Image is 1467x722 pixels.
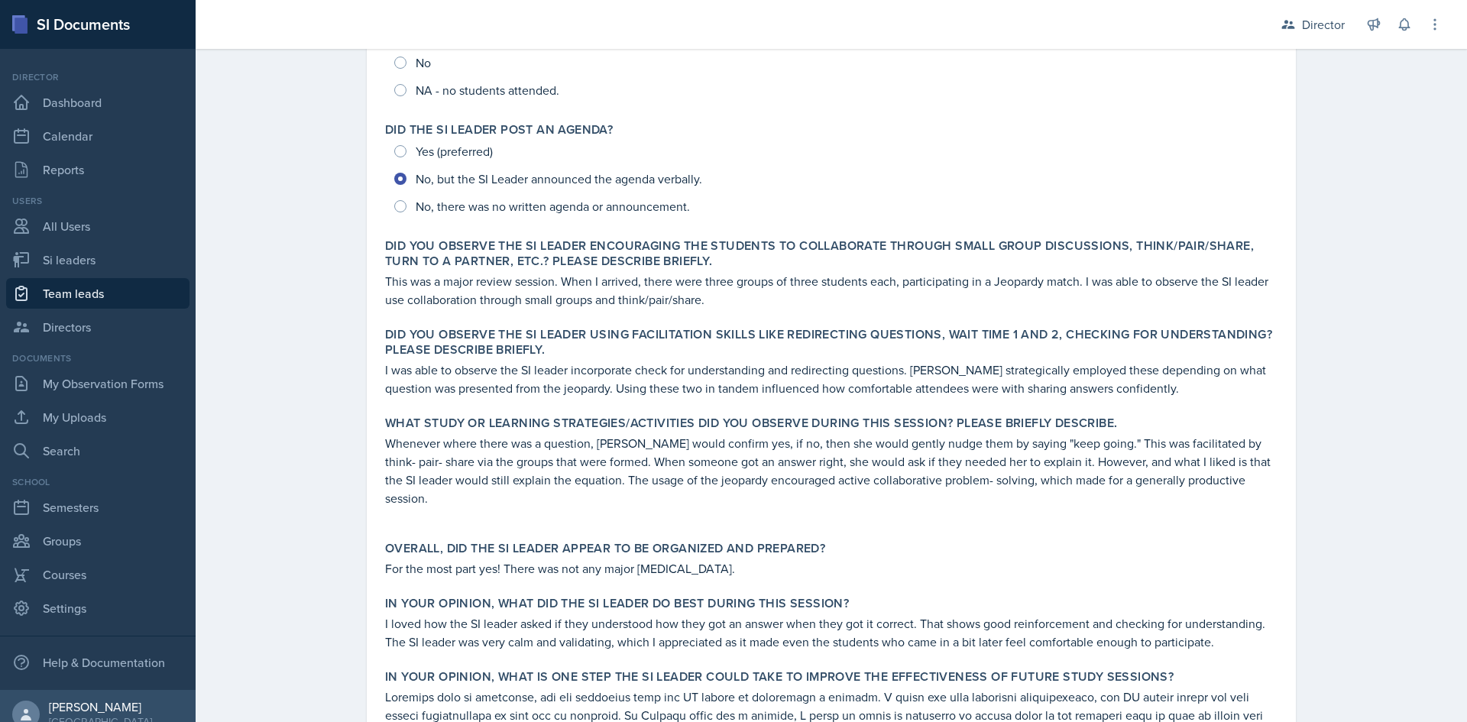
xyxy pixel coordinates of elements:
[6,121,189,151] a: Calendar
[385,614,1278,651] p: I loved how the SI leader asked if they understood how they got an answer when they got it correc...
[6,368,189,399] a: My Observation Forms
[1302,15,1345,34] div: Director
[6,647,189,678] div: Help & Documentation
[6,278,189,309] a: Team leads
[6,559,189,590] a: Courses
[6,70,189,84] div: Director
[6,402,189,432] a: My Uploads
[385,361,1278,397] p: I was able to observe the SI leader incorporate check for understanding and redirecting questions...
[6,351,189,365] div: Documents
[385,541,825,556] label: Overall, did the SI Leader appear to be organized and prepared?
[385,559,1278,578] p: For the most part yes! There was not any major [MEDICAL_DATA].
[385,596,849,611] label: In your opinion, what did the SI Leader do BEST during this session?
[385,434,1278,507] p: Whenever where there was a question, [PERSON_NAME] would confirm yes, if no, then she would gentl...
[6,593,189,623] a: Settings
[385,416,1117,431] label: What study or learning strategies/activities did you observe during this session? Please briefly ...
[6,154,189,185] a: Reports
[385,238,1278,269] label: Did you observe the SI Leader encouraging the students to collaborate through small group discuss...
[6,492,189,523] a: Semesters
[385,272,1278,309] p: This was a major review session. When I arrived, there were three groups of three students each, ...
[6,211,189,241] a: All Users
[49,699,152,714] div: [PERSON_NAME]
[6,475,189,489] div: School
[385,327,1278,358] label: Did you observe the SI Leader using facilitation skills like redirecting questions, wait time 1 a...
[385,122,613,138] label: Did the SI Leader post an agenda?
[6,526,189,556] a: Groups
[6,244,189,275] a: Si leaders
[385,669,1174,685] label: In your opinion, what is ONE step the SI Leader could take to improve the effectiveness of future...
[6,87,189,118] a: Dashboard
[6,435,189,466] a: Search
[6,312,189,342] a: Directors
[6,194,189,208] div: Users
